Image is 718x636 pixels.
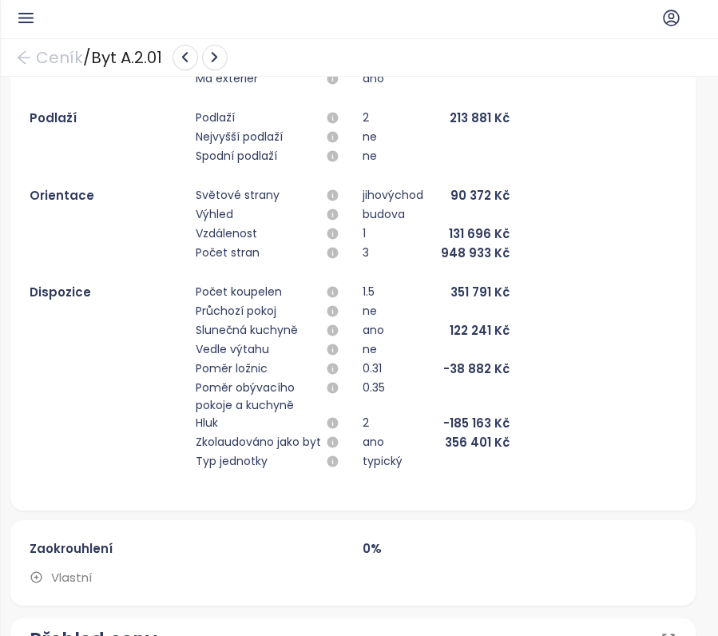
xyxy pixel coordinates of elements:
div: ne [363,302,377,321]
a: arrow-left Ceník [16,43,83,72]
div: 948 933 Kč [441,244,510,263]
div: / Byt A.2.01 [16,43,228,72]
b: Orientace [30,187,94,204]
div: Počet stran [196,244,260,263]
div: -185 163 Kč [443,414,510,433]
span: arrow-left [16,50,32,66]
div: Výhled [196,205,233,225]
div: 2 [363,109,369,128]
div: 90 372 Kč [450,186,510,205]
div: 0.35 [363,379,385,414]
div: ano [363,321,384,340]
div: 2 [363,414,369,433]
div: ano [363,433,384,452]
div: ne [363,147,377,166]
div: 131 696 Kč [449,225,510,244]
div: 3 [363,244,369,263]
div: Světové strany [196,186,280,205]
div: typický [363,452,403,471]
div: ne [363,340,377,360]
div: Hluk [196,414,218,433]
div: 356 401 Kč [445,433,510,452]
div: Vedle výtahu [196,340,269,360]
div: Poměr obývacího pokoje a kuchyně [196,379,323,414]
div: Spodní podlaží [196,147,277,166]
div: 1 [363,225,366,244]
div: Zkolaudováno jako byt [196,433,321,452]
b: Dispozice [30,284,91,300]
b: Podlaží [30,109,77,126]
div: jihovýchod [363,186,423,205]
div: Slunečná kuchyně [196,321,298,340]
div: Podlaží [196,109,235,128]
div: 122 241 Kč [450,321,510,340]
div: 1.5 [363,283,375,302]
div: Má exteriér [196,70,258,89]
div: 0.31 [363,360,382,379]
div: 351 791 Kč [450,283,510,302]
b: Zaokrouhlení [30,540,113,557]
div: Typ jednotky [196,452,268,471]
div: Nejvyšší podlaží [196,128,283,147]
div: Vzdálenost [196,225,257,244]
div: ano [363,70,384,89]
div: Průchozí pokoj [196,302,276,321]
span: Vlastní [51,568,92,586]
div: Poměr ložnic [196,360,268,379]
div: budova [363,205,405,225]
div: 213 881 Kč [450,109,510,128]
div: -38 882 Kč [443,360,510,379]
div: Počet koupelen [196,283,282,302]
div: ne [363,128,377,147]
b: 0 % [363,540,382,557]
